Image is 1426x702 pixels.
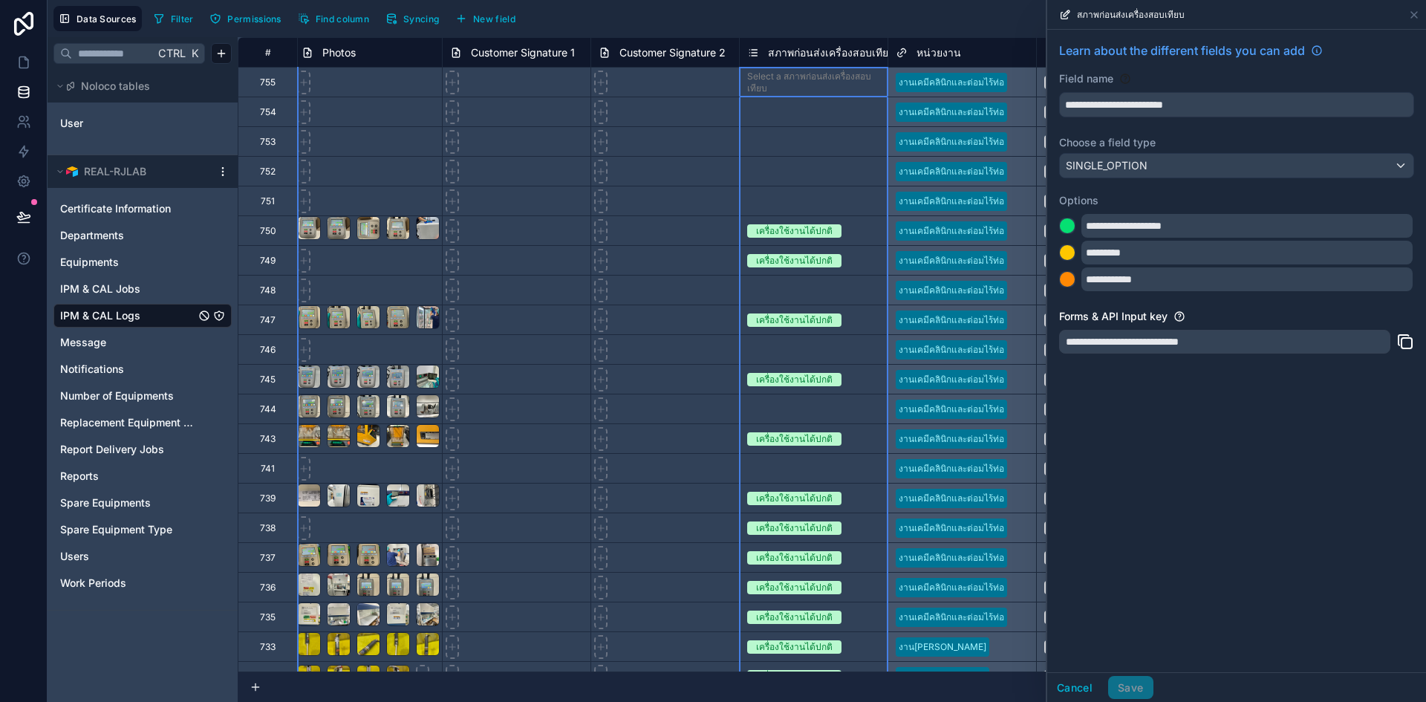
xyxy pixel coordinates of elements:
[60,362,195,377] a: Notifications
[60,442,164,457] span: Report Delivery Jobs
[53,76,223,97] button: Noloco tables
[1059,309,1168,324] label: Forms & API Input key
[1077,9,1185,21] span: สภาพก่อนส่งเครื่องสอบเทียบ
[84,164,146,179] span: REAL-RJLAB
[53,197,232,221] div: Certificate Information
[53,224,232,247] div: Departments
[756,373,833,386] div: เครื่องใช้งานได้ปกติ
[1047,676,1102,700] button: Cancel
[60,116,83,131] span: User
[380,7,450,30] a: Syncing
[53,571,232,595] div: Work Periods
[227,13,281,25] span: Permissions
[403,13,439,25] span: Syncing
[53,518,232,542] div: Spare Equipment Type
[756,224,833,238] div: เครื่องใช้งานได้ปกติ
[768,45,895,60] span: สภาพก่อนส่งเครื่องสอบเทียบ
[471,45,575,60] span: Customer Signature 1
[261,463,275,475] div: 741
[260,522,276,534] div: 738
[60,415,195,430] a: Replacement Equipment Requests
[60,389,174,403] span: Number of Equipments
[60,282,195,296] a: IPM & CAL Jobs
[260,106,276,118] div: 754
[756,313,833,327] div: เครื่องใช้งานได้ปกติ
[60,201,171,216] span: Certificate Information
[53,277,232,301] div: IPM & CAL Jobs
[60,308,195,323] a: IPM & CAL Logs
[53,384,232,408] div: Number of Equipments
[204,7,292,30] a: Permissions
[260,671,276,683] div: 732
[60,201,195,216] a: Certificate Information
[53,161,211,182] button: Airtable LogoREAL-RJLAB
[60,362,124,377] span: Notifications
[60,549,89,564] span: Users
[1059,193,1414,208] label: Options
[76,13,137,25] span: Data Sources
[53,411,232,435] div: Replacement Equipment Requests
[619,45,726,60] span: Customer Signature 2
[316,13,369,25] span: Find column
[60,576,126,591] span: Work Periods
[81,79,150,94] span: Noloco tables
[260,611,276,623] div: 735
[260,433,276,445] div: 743
[260,166,276,178] div: 752
[53,6,142,31] button: Data Sources
[60,255,119,270] span: Equipments
[756,551,833,565] div: เครื่องใช้งานได้ปกติ
[1059,135,1414,150] label: Choose a field type
[260,225,276,237] div: 750
[756,521,833,535] div: เครื่องใช้งานได้ปกติ
[756,254,833,267] div: เครื่องใช้งานได้ปกติ
[60,389,195,403] a: Number of Equipments
[261,195,275,207] div: 751
[60,282,140,296] span: IPM & CAL Jobs
[756,670,833,683] div: เครื่องใช้งานได้ปกติ
[1059,42,1323,59] a: Learn about the different fields you can add
[380,7,444,30] button: Syncing
[60,469,195,484] a: Reports
[53,250,232,274] div: Equipments
[60,228,124,243] span: Departments
[756,611,833,624] div: เครื่องใช้งานได้ปกติ
[66,166,78,178] img: Airtable Logo
[756,640,833,654] div: เครื่องใช้งานได้ปกติ
[53,438,232,461] div: Report Delivery Jobs
[53,331,232,354] div: Message
[60,495,195,510] a: Spare Equipments
[260,403,276,415] div: 744
[60,442,195,457] a: Report Delivery Jobs
[53,545,232,568] div: Users
[756,432,833,446] div: เครื่องใช้งานได้ปกติ
[917,45,961,60] span: หน่วยงาน
[60,522,195,537] a: Spare Equipment Type
[53,491,232,515] div: Spare Equipments
[60,228,195,243] a: Departments
[171,13,194,25] span: Filter
[260,344,276,356] div: 746
[260,314,276,326] div: 747
[1059,153,1414,178] button: SINGLE_OPTION
[756,492,833,505] div: เครื่องใช้งานได้ปกติ
[189,48,200,59] span: K
[60,335,195,350] a: Message
[260,285,276,296] div: 748
[157,44,187,62] span: Ctrl
[260,641,276,653] div: 733
[473,13,515,25] span: New field
[747,71,880,94] div: Select a สภาพก่อนส่งเครื่องสอบเทียบ
[60,549,195,564] a: Users
[756,581,833,594] div: เครื่องใช้งานได้ปกติ
[60,116,180,131] a: User
[60,522,172,537] span: Spare Equipment Type
[1059,71,1113,86] label: Field name
[204,7,286,30] button: Permissions
[450,7,521,30] button: New field
[53,464,232,488] div: Reports
[260,552,276,564] div: 737
[1059,42,1305,59] span: Learn about the different fields you can add
[260,136,276,148] div: 753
